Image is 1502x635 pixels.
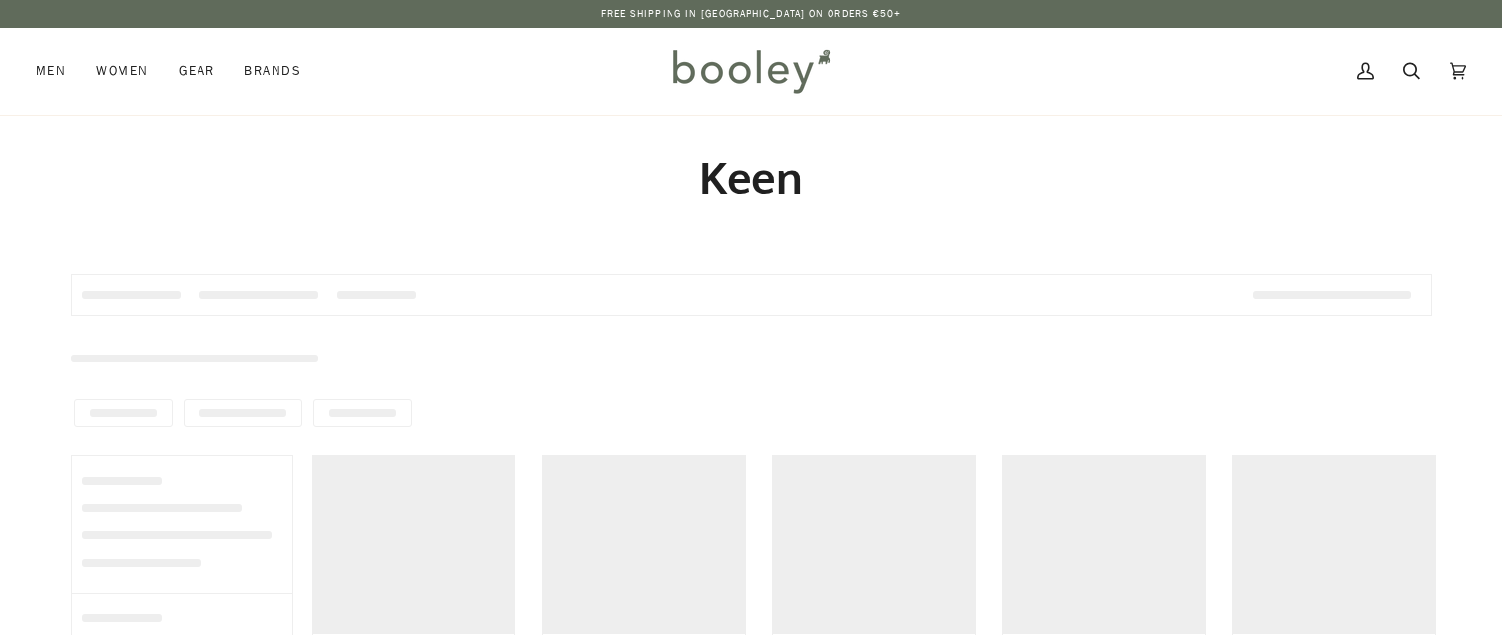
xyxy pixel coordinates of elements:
[665,42,837,100] img: Booley
[179,61,215,81] span: Gear
[229,28,316,115] a: Brands
[244,61,301,81] span: Brands
[81,28,163,115] a: Women
[601,6,902,22] p: Free Shipping in [GEOGRAPHIC_DATA] on Orders €50+
[71,150,1432,204] h1: Keen
[36,28,81,115] a: Men
[36,61,66,81] span: Men
[164,28,230,115] a: Gear
[96,61,148,81] span: Women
